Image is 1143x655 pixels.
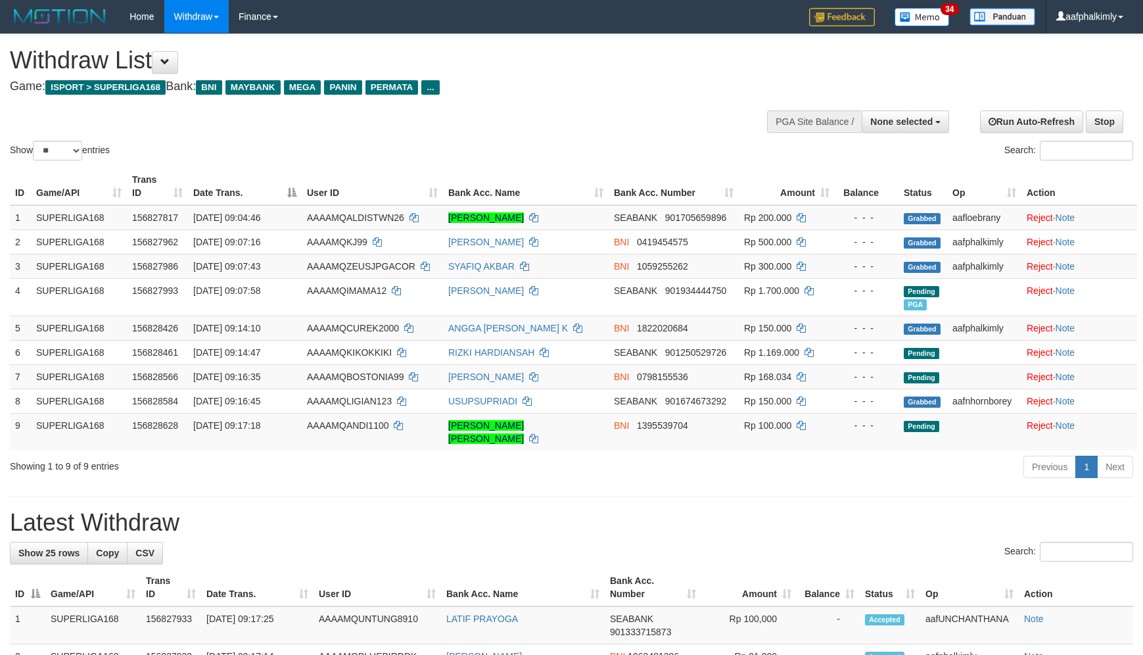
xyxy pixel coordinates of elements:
[609,168,739,205] th: Bank Acc. Number: activate to sort column ascending
[904,397,941,408] span: Grabbed
[840,211,893,224] div: - - -
[10,254,31,278] td: 3
[188,168,302,205] th: Date Trans.: activate to sort column descending
[739,168,835,205] th: Amount: activate to sort column ascending
[898,168,947,205] th: Status
[1021,278,1137,316] td: ·
[132,261,178,272] span: 156827986
[307,420,389,431] span: AAAAMQANDI1100
[840,346,893,359] div: - - -
[941,3,958,15] span: 34
[31,168,127,205] th: Game/API: activate to sort column ascending
[10,316,31,340] td: 5
[614,420,629,431] span: BNI
[365,80,419,95] span: PERMATA
[307,285,386,296] span: AAAAMQIMAMA12
[1021,205,1137,230] td: ·
[610,614,653,624] span: SEABANK
[33,141,82,160] select: Showentries
[31,254,127,278] td: SUPERLIGA168
[797,606,860,644] td: -
[135,548,154,558] span: CSV
[141,606,201,644] td: 156827933
[1027,420,1053,431] a: Reject
[744,347,799,358] span: Rp 1.169.000
[744,285,799,296] span: Rp 1.700.000
[947,389,1021,413] td: aafnhornborey
[947,254,1021,278] td: aafphalkimly
[797,569,860,606] th: Balance: activate to sort column ascending
[904,286,939,297] span: Pending
[132,372,178,382] span: 156828566
[10,542,88,564] a: Show 25 rows
[1004,542,1133,562] label: Search:
[193,212,260,223] span: [DATE] 09:04:46
[744,261,791,272] span: Rp 300.000
[193,420,260,431] span: [DATE] 09:17:18
[969,8,1035,26] img: panduan.png
[10,569,45,606] th: ID: activate to sort column descending
[904,324,941,335] span: Grabbed
[324,80,362,95] span: PANIN
[895,8,950,26] img: Button%20Memo.svg
[10,168,31,205] th: ID
[614,212,657,223] span: SEABANK
[701,569,797,606] th: Amount: activate to sort column ascending
[637,323,688,333] span: Copy 1822020684 to clipboard
[10,454,467,473] div: Showing 1 to 9 of 9 entries
[840,284,893,297] div: - - -
[31,316,127,340] td: SUPERLIGA168
[448,237,524,247] a: [PERSON_NAME]
[193,323,260,333] span: [DATE] 09:14:10
[1021,389,1137,413] td: ·
[701,606,797,644] td: Rp 100,000
[132,420,178,431] span: 156828628
[307,323,399,333] span: AAAAMQCUREK2000
[920,569,1019,606] th: Op: activate to sort column ascending
[421,80,439,95] span: ...
[840,235,893,249] div: - - -
[307,237,367,247] span: AAAAMQKJ99
[904,213,941,224] span: Grabbed
[10,606,45,644] td: 1
[1027,323,1053,333] a: Reject
[614,396,657,406] span: SEABANK
[314,569,441,606] th: User ID: activate to sort column ascending
[744,323,791,333] span: Rp 150.000
[1075,456,1098,478] a: 1
[10,389,31,413] td: 8
[45,569,141,606] th: Game/API: activate to sort column ascending
[614,372,629,382] span: BNI
[744,212,791,223] span: Rp 200.000
[307,372,404,382] span: AAAAMQBOSTONIA99
[307,347,392,358] span: AAAAMQKIKOKKIKI
[201,569,314,606] th: Date Trans.: activate to sort column ascending
[1027,285,1053,296] a: Reject
[45,606,141,644] td: SUPERLIGA168
[193,372,260,382] span: [DATE] 09:16:35
[840,395,893,408] div: - - -
[840,419,893,432] div: - - -
[307,396,392,406] span: AAAAMQLIGIAN123
[860,569,920,606] th: Status: activate to sort column ascending
[448,347,534,358] a: RIZKI HARDIANSAH
[441,569,605,606] th: Bank Acc. Name: activate to sort column ascending
[10,278,31,316] td: 4
[307,261,415,272] span: AAAAMQZEUSJPGACOR
[947,205,1021,230] td: aafloebrany
[1040,542,1133,562] input: Search:
[10,230,31,254] td: 2
[637,420,688,431] span: Copy 1395539704 to clipboard
[448,323,568,333] a: ANGGA [PERSON_NAME] K
[1027,261,1053,272] a: Reject
[1056,323,1075,333] a: Note
[870,116,933,127] span: None selected
[10,141,110,160] label: Show entries
[31,340,127,364] td: SUPERLIGA168
[225,80,281,95] span: MAYBANK
[87,542,128,564] a: Copy
[10,364,31,389] td: 7
[904,421,939,432] span: Pending
[196,80,222,95] span: BNI
[904,372,939,383] span: Pending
